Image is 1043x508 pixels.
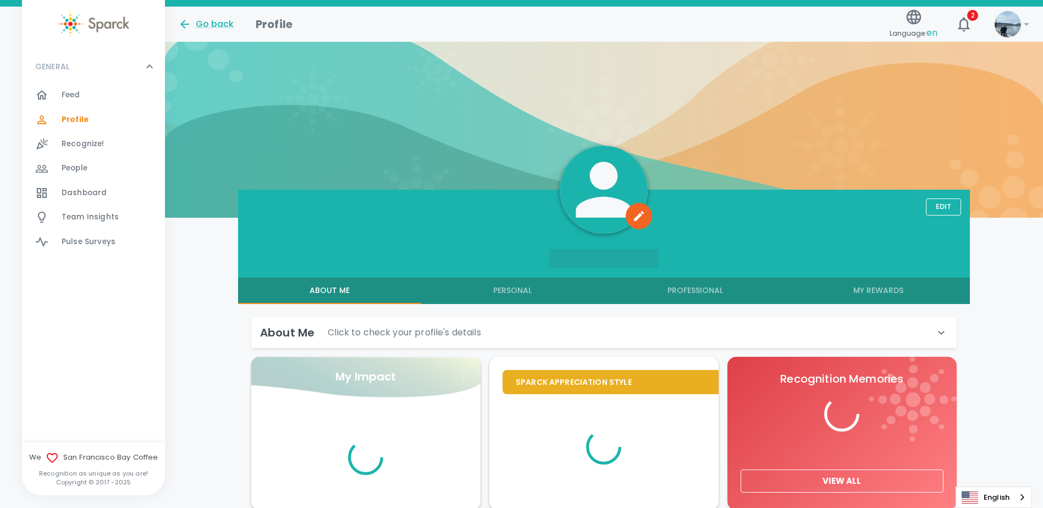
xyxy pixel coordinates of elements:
button: Professional [604,278,787,304]
button: My Rewards [787,278,970,304]
span: Profile [62,114,89,125]
a: Feed [22,83,165,107]
button: Edit [926,198,961,216]
div: GENERAL [22,50,165,83]
p: My Impact [335,368,396,385]
span: Language: [890,26,937,41]
span: 2 [967,10,978,21]
button: Go back [178,18,234,31]
p: Sparck Appreciation Style [516,377,705,388]
span: Team Insights [62,212,119,223]
span: Dashboard [62,187,107,198]
p: Recognition as unique as you are! [22,469,165,478]
p: Recognition Memories [741,370,943,388]
a: Profile [22,108,165,132]
div: About MeClick to check your profile's details [251,317,957,348]
a: Recognize! [22,132,165,156]
aside: Language selected: English [956,487,1032,508]
p: Copyright © 2017 - 2025 [22,478,165,487]
span: Pulse Surveys [62,236,115,247]
a: English [956,487,1031,507]
h6: About Me [260,324,314,341]
a: Pulse Surveys [22,230,165,254]
img: Picture of Anna Belle [995,11,1021,37]
a: Dashboard [22,181,165,205]
span: en [926,26,937,39]
a: Sparck logo [22,11,165,37]
span: Feed [62,90,80,101]
a: People [22,156,165,180]
img: Sparck logo [58,11,129,37]
button: View All [741,470,943,493]
p: Click to check your profile's details [328,326,481,339]
a: Team Insights [22,205,165,229]
h1: Profile [256,15,293,33]
div: full width tabs [238,278,970,304]
button: 2 [951,11,977,37]
span: People [62,163,87,174]
img: logo [869,357,957,441]
div: GENERAL [22,83,165,258]
button: Language:en [885,5,942,44]
button: Personal [421,278,604,304]
p: GENERAL [35,61,69,72]
button: About Me [238,278,421,304]
span: Recognize! [62,139,104,150]
div: Language [956,487,1032,508]
span: We San Francisco Bay Coffee [22,451,165,465]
